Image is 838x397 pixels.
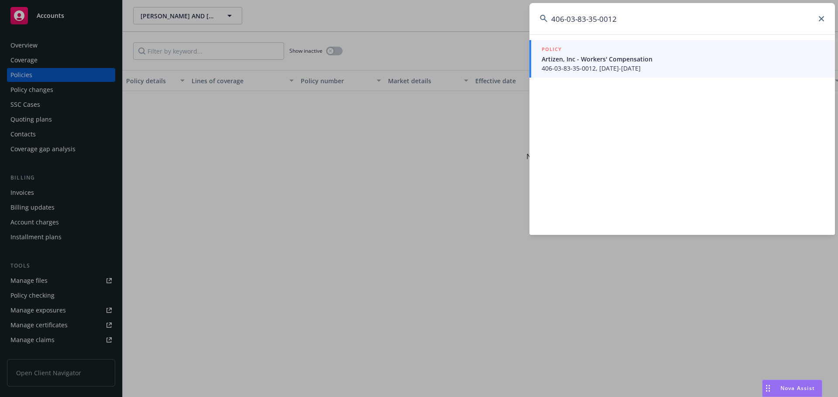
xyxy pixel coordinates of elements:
[542,45,562,54] h5: POLICY
[529,40,835,78] a: POLICYArtizen, Inc - Workers' Compensation406-03-83-35-0012, [DATE]-[DATE]
[542,64,824,73] span: 406-03-83-35-0012, [DATE]-[DATE]
[762,380,822,397] button: Nova Assist
[529,3,835,34] input: Search...
[762,380,773,397] div: Drag to move
[780,384,815,392] span: Nova Assist
[542,54,824,64] span: Artizen, Inc - Workers' Compensation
